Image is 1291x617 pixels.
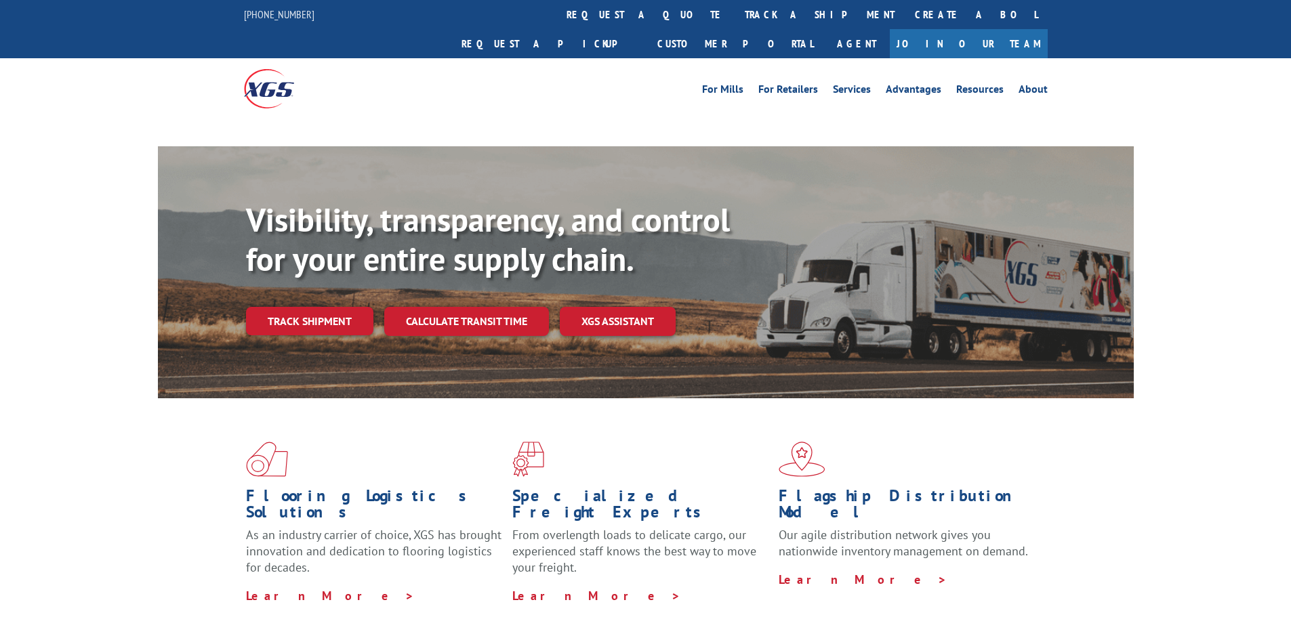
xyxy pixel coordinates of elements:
[246,307,373,335] a: Track shipment
[451,29,647,58] a: Request a pickup
[779,527,1028,559] span: Our agile distribution network gives you nationwide inventory management on demand.
[384,307,549,336] a: Calculate transit time
[886,84,941,99] a: Advantages
[560,307,676,336] a: XGS ASSISTANT
[779,488,1035,527] h1: Flagship Distribution Model
[512,588,681,603] a: Learn More >
[512,488,769,527] h1: Specialized Freight Experts
[246,488,502,527] h1: Flooring Logistics Solutions
[512,442,544,477] img: xgs-icon-focused-on-flooring-red
[244,7,314,21] a: [PHONE_NUMBER]
[246,442,288,477] img: xgs-icon-total-supply-chain-intelligence-red
[702,84,743,99] a: For Mills
[823,29,890,58] a: Agent
[779,442,825,477] img: xgs-icon-flagship-distribution-model-red
[246,198,730,280] b: Visibility, transparency, and control for your entire supply chain.
[647,29,823,58] a: Customer Portal
[833,84,871,99] a: Services
[758,84,818,99] a: For Retailers
[1019,84,1048,99] a: About
[779,572,947,587] a: Learn More >
[246,527,501,575] span: As an industry carrier of choice, XGS has brought innovation and dedication to flooring logistics...
[890,29,1048,58] a: Join Our Team
[246,588,415,603] a: Learn More >
[956,84,1004,99] a: Resources
[512,527,769,587] p: From overlength loads to delicate cargo, our experienced staff knows the best way to move your fr...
